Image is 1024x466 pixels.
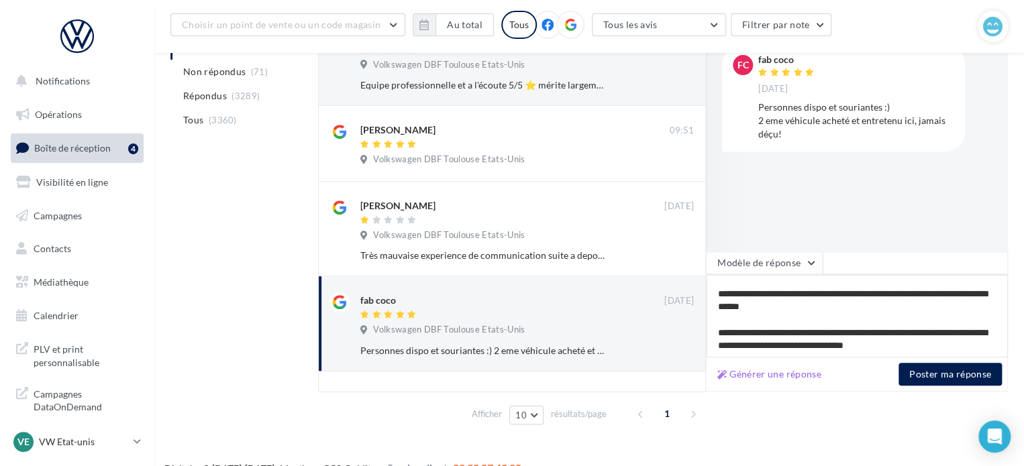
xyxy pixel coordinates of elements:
[182,19,380,30] span: Choisir un point de vente ou un code magasin
[472,408,502,420] span: Afficher
[551,408,607,420] span: résultats/page
[8,101,146,129] a: Opérations
[664,295,694,307] span: [DATE]
[758,83,788,95] span: [DATE]
[8,202,146,230] a: Campagnes
[373,324,525,336] span: Volkswagen DBF Toulouse Etats-Unis
[34,243,71,254] span: Contacts
[8,302,146,330] a: Calendrier
[183,113,203,127] span: Tous
[509,406,544,424] button: 10
[170,13,405,36] button: Choisir un point de vente ou un code magasin
[436,13,494,36] button: Au total
[360,199,436,213] div: [PERSON_NAME]
[34,276,89,288] span: Médiathèque
[8,133,146,162] a: Boîte de réception4
[34,209,82,221] span: Campagnes
[209,115,237,125] span: (3360)
[35,109,82,120] span: Opérations
[34,142,111,154] span: Boîte de réception
[128,143,138,154] div: 4
[183,89,227,103] span: Répondus
[36,75,90,86] span: Notifications
[413,13,494,36] button: Au total
[183,65,246,78] span: Non répondus
[34,340,138,369] span: PLV et print personnalisable
[758,55,817,64] div: fab coco
[706,251,823,274] button: Modèle de réponse
[664,200,694,213] span: [DATE]
[758,101,954,141] div: Personnes dispo et souriantes :) 2 eme véhicule acheté et entretenu ici, jamais déçu!
[731,13,832,36] button: Filtrer par note
[978,420,1011,453] div: Open Intercom Messenger
[8,168,146,196] a: Visibilité en ligne
[360,78,607,92] div: Equipe professionnelle et a l'écoute 5/5 ⭐️ mérite largement
[360,294,396,307] div: fab coco
[8,268,146,296] a: Médiathèque
[669,125,694,137] span: 09:51
[8,67,141,95] button: Notifications
[501,11,537,39] div: Tous
[515,410,527,420] span: 10
[8,235,146,263] a: Contacts
[17,435,30,449] span: VE
[11,429,144,455] a: VE VW Etat-unis
[251,66,268,77] span: (71)
[737,58,749,72] span: fc
[34,310,79,321] span: Calendrier
[360,249,607,262] div: Très mauvaise experience de communication suite a depose par dépanneuse dans cette concession pou...
[34,385,138,414] span: Campagnes DataOnDemand
[232,91,260,101] span: (3289)
[8,380,146,419] a: Campagnes DataOnDemand
[8,335,146,374] a: PLV et print personnalisable
[373,229,525,241] span: Volkswagen DBF Toulouse Etats-Unis
[373,154,525,166] span: Volkswagen DBF Toulouse Etats-Unis
[36,176,108,188] span: Visibilité en ligne
[373,59,525,71] span: Volkswagen DBF Toulouse Etats-Unis
[360,344,607,357] div: Personnes dispo et souriantes :) 2 eme véhicule acheté et entretenu ici, jamais déçu!
[592,13,726,36] button: Tous les avis
[603,19,658,30] span: Tous les avis
[656,403,678,424] span: 1
[712,366,827,382] button: Générer une réponse
[899,363,1002,386] button: Poster ma réponse
[39,435,128,449] p: VW Etat-unis
[360,123,436,137] div: [PERSON_NAME]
